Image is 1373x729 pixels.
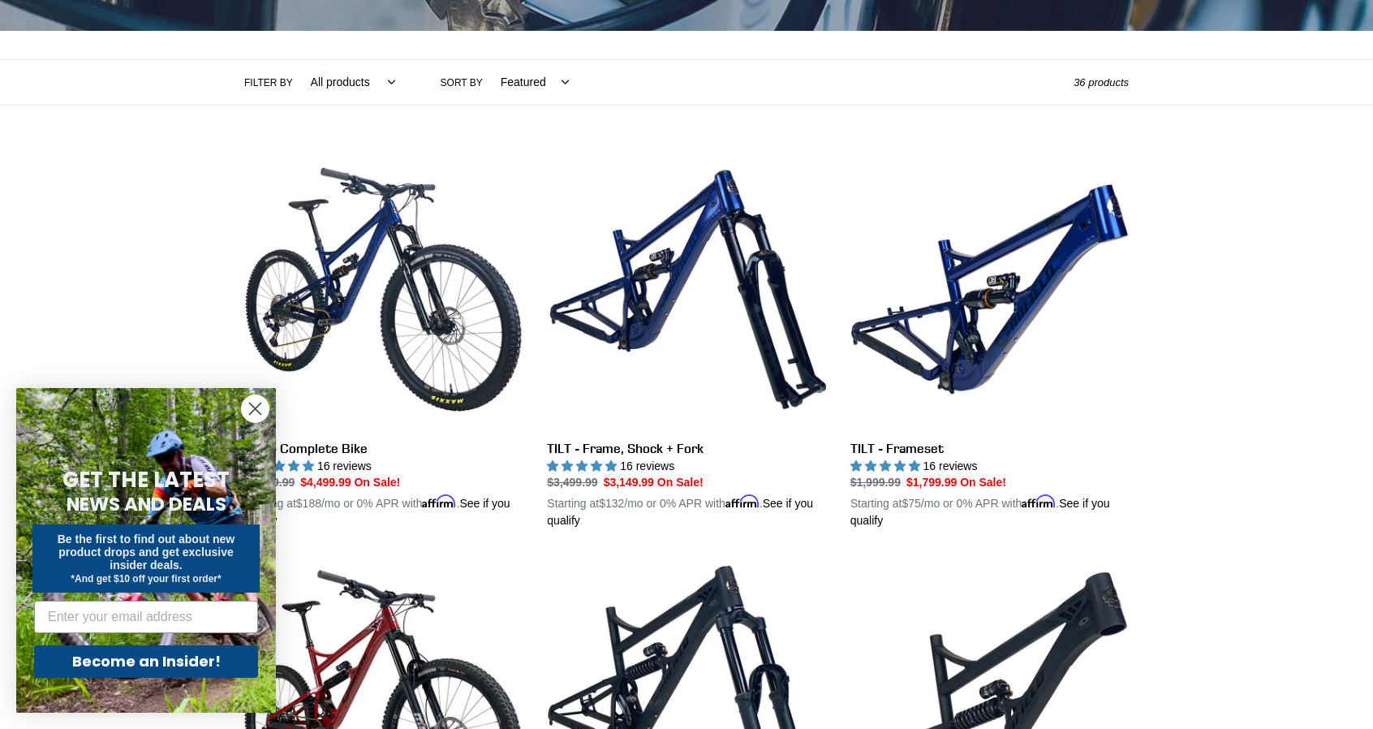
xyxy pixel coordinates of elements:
[62,465,230,494] span: GET THE LATEST
[34,601,258,633] input: Enter your email address
[244,75,293,90] label: Filter by
[441,75,483,90] label: Sort by
[58,533,235,572] span: Be the first to find out about new product drops and get exclusive insider deals.
[34,645,258,678] button: Become an Insider!
[67,491,226,517] span: NEWS AND DEALS
[71,573,221,584] span: *And get $10 off your first order*
[241,395,269,423] button: Close dialog
[1074,76,1129,88] span: 36 products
